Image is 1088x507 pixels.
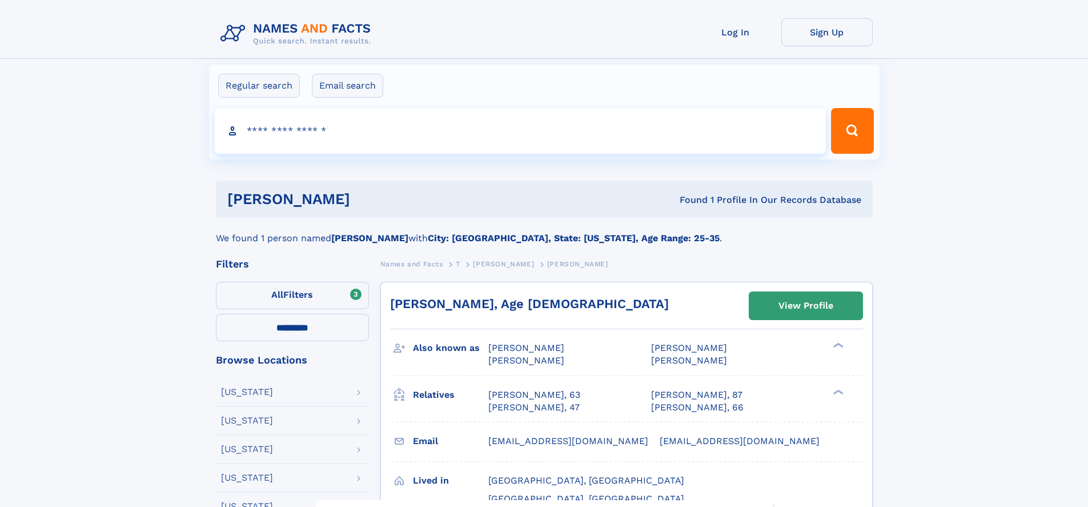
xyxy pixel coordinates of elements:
[456,260,460,268] span: T
[831,108,873,154] button: Search Button
[221,388,273,397] div: [US_STATE]
[331,233,408,243] b: [PERSON_NAME]
[830,388,844,396] div: ❯
[830,342,844,349] div: ❯
[216,259,369,269] div: Filters
[390,297,669,311] a: [PERSON_NAME], Age [DEMOGRAPHIC_DATA]
[215,108,826,154] input: search input
[488,436,648,446] span: [EMAIL_ADDRESS][DOMAIN_NAME]
[221,445,273,454] div: [US_STATE]
[488,493,684,504] span: [GEOGRAPHIC_DATA], [GEOGRAPHIC_DATA]
[413,338,488,358] h3: Also known as
[778,293,833,319] div: View Profile
[216,282,369,309] label: Filters
[547,260,608,268] span: [PERSON_NAME]
[413,471,488,490] h3: Lived in
[216,355,369,365] div: Browse Locations
[651,389,742,401] a: [PERSON_NAME], 87
[428,233,720,243] b: City: [GEOGRAPHIC_DATA], State: [US_STATE], Age Range: 25-35
[488,342,564,353] span: [PERSON_NAME]
[216,18,380,49] img: Logo Names and Facts
[660,436,820,446] span: [EMAIL_ADDRESS][DOMAIN_NAME]
[488,475,684,486] span: [GEOGRAPHIC_DATA], [GEOGRAPHIC_DATA]
[781,18,873,46] a: Sign Up
[473,260,534,268] span: [PERSON_NAME]
[413,432,488,451] h3: Email
[651,401,744,414] a: [PERSON_NAME], 66
[271,289,283,300] span: All
[380,257,443,271] a: Names and Facts
[221,473,273,482] div: [US_STATE]
[216,218,873,245] div: We found 1 person named with .
[227,192,515,206] h1: [PERSON_NAME]
[690,18,781,46] a: Log In
[413,385,488,405] h3: Relatives
[488,389,580,401] a: [PERSON_NAME], 63
[651,342,727,353] span: [PERSON_NAME]
[488,355,564,366] span: [PERSON_NAME]
[456,257,460,271] a: T
[218,74,300,98] label: Regular search
[488,401,580,414] a: [PERSON_NAME], 47
[651,355,727,366] span: [PERSON_NAME]
[749,292,862,320] a: View Profile
[515,194,861,206] div: Found 1 Profile In Our Records Database
[473,257,534,271] a: [PERSON_NAME]
[312,74,383,98] label: Email search
[221,416,273,425] div: [US_STATE]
